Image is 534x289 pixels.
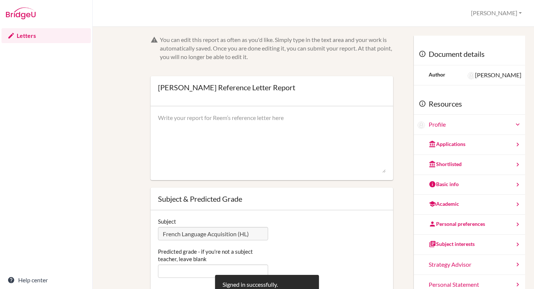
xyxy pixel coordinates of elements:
div: You can edit this report as often as you'd like. Simply type in the text area and your work is au... [160,36,393,61]
div: Applications [429,140,465,148]
div: Academic [429,200,459,208]
a: Profile [429,120,521,129]
button: [PERSON_NAME] [468,6,525,20]
div: Resources [414,93,525,115]
a: Personal preferences [414,215,525,235]
div: Personal preferences [429,220,485,228]
a: Basic info [414,175,525,195]
div: Shortlisted [429,160,462,168]
label: Predicted grade - if you're not a subject teacher, leave blank [158,248,268,263]
img: Bridge-U [6,7,36,19]
div: Subject & Predicted Grade [158,195,386,202]
a: Shortlisted [414,155,525,175]
div: Signed in successfully. [222,280,278,289]
a: Academic [414,195,525,215]
img: Merrilee Schuurman [468,72,475,79]
label: Subject [158,218,176,225]
div: Author [429,71,445,78]
img: Reem Abadi [418,121,425,129]
div: Basic info [429,181,459,188]
div: [PERSON_NAME] [468,71,521,79]
a: Help center [1,273,91,288]
a: Letters [1,28,91,43]
div: [PERSON_NAME] Reference Letter Report [158,84,295,91]
a: Applications [414,135,525,155]
a: Subject interests [414,235,525,255]
div: Document details [414,43,525,65]
div: Subject interests [429,240,475,248]
a: Strategy Advisor [414,255,525,275]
